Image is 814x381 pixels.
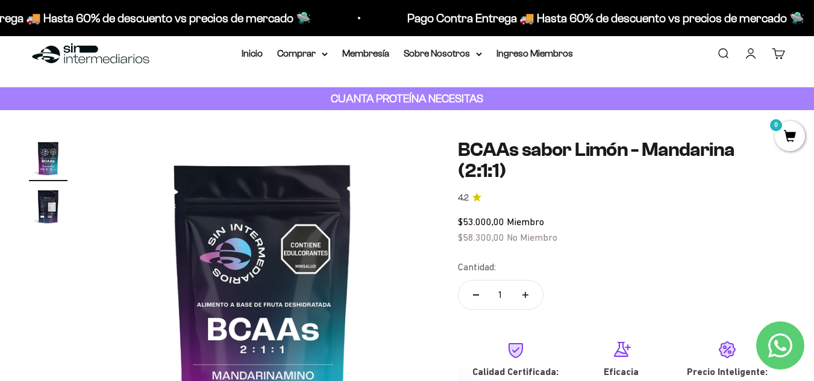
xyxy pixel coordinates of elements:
[458,191,469,205] span: 4.2
[507,216,544,227] span: Miembro
[14,19,249,74] p: Para decidirte a comprar este suplemento, ¿qué información específica sobre su pureza, origen o c...
[687,366,768,377] strong: Precio Inteligente:
[14,132,249,153] div: Certificaciones de calidad
[496,48,573,58] a: Ingreso Miembros
[404,46,482,61] summary: Sobre Nosotros
[459,280,493,309] button: Reducir cantidad
[198,208,248,228] span: Enviar
[458,191,785,205] a: 4.24.2 de 5.0 estrellas
[331,92,483,105] strong: CUANTA PROTEÍNA NECESITAS
[40,181,248,201] input: Otra (por favor especifica)
[14,156,249,178] div: Comparativa con otros productos similares
[242,48,263,58] a: Inicio
[769,118,783,132] mark: 0
[29,139,67,178] img: BCAAs sabor Limón - Mandarina (2:1:1)
[458,232,504,243] span: $58.300,00
[458,216,504,227] span: $53.000,00
[458,259,496,275] label: Cantidad:
[508,280,543,309] button: Aumentar cantidad
[507,232,557,243] span: No Miembro
[458,139,785,181] h1: BCAAs sabor Limón - Mandarina (2:1:1)
[29,187,67,229] button: Ir al artículo 2
[196,208,249,228] button: Enviar
[29,139,67,181] button: Ir al artículo 1
[277,46,328,61] summary: Comprar
[342,48,389,58] a: Membresía
[406,8,803,28] p: Pago Contra Entrega 🚚 Hasta 60% de descuento vs precios de mercado 🛸
[14,108,249,129] div: País de origen de ingredientes
[775,131,805,144] a: 0
[29,187,67,226] img: BCAAs sabor Limón - Mandarina (2:1:1)
[14,84,249,105] div: Detalles sobre ingredientes "limpios"
[472,366,559,377] strong: Calidad Certificada:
